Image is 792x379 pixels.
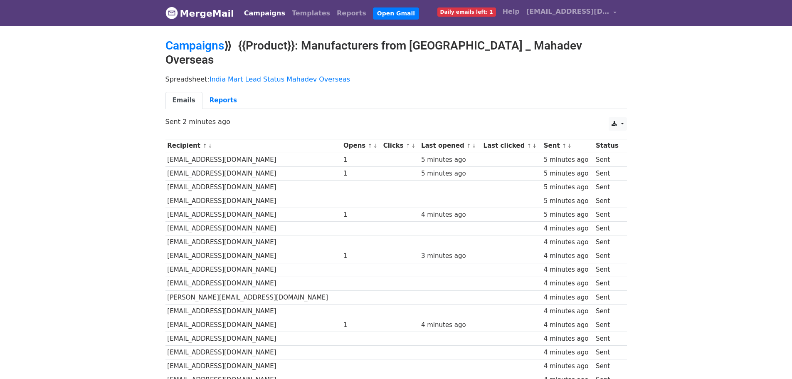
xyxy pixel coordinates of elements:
[165,180,342,194] td: [EMAIL_ADDRESS][DOMAIN_NAME]
[594,222,622,235] td: Sent
[594,180,622,194] td: Sent
[373,7,419,20] a: Open Gmail
[544,210,592,220] div: 5 minutes ago
[421,320,479,330] div: 4 minutes ago
[202,143,207,149] a: ↑
[594,318,622,332] td: Sent
[544,293,592,302] div: 4 minutes ago
[544,196,592,206] div: 5 minutes ago
[466,143,471,149] a: ↑
[406,143,410,149] a: ↑
[165,92,202,109] a: Emails
[165,194,342,208] td: [EMAIL_ADDRESS][DOMAIN_NAME]
[343,251,379,261] div: 1
[594,166,622,180] td: Sent
[165,39,224,52] a: Campaigns
[594,277,622,290] td: Sent
[419,139,481,153] th: Last opened
[165,153,342,166] td: [EMAIL_ADDRESS][DOMAIN_NAME]
[542,139,594,153] th: Sent
[544,307,592,316] div: 4 minutes ago
[544,320,592,330] div: 4 minutes ago
[594,304,622,318] td: Sent
[499,3,523,20] a: Help
[594,235,622,249] td: Sent
[368,143,373,149] a: ↑
[594,290,622,304] td: Sent
[421,169,479,178] div: 5 minutes ago
[343,210,379,220] div: 1
[523,3,620,23] a: [EMAIL_ADDRESS][DOMAIN_NAME]
[165,139,342,153] th: Recipient
[421,155,479,165] div: 5 minutes ago
[594,332,622,346] td: Sent
[594,346,622,359] td: Sent
[165,332,342,346] td: [EMAIL_ADDRESS][DOMAIN_NAME]
[202,92,244,109] a: Reports
[289,5,333,22] a: Templates
[594,153,622,166] td: Sent
[165,208,342,222] td: [EMAIL_ADDRESS][DOMAIN_NAME]
[165,346,342,359] td: [EMAIL_ADDRESS][DOMAIN_NAME]
[165,75,627,84] p: Spreadsheet:
[165,5,234,22] a: MergeMail
[421,251,479,261] div: 3 minutes ago
[594,359,622,373] td: Sent
[594,139,622,153] th: Status
[481,139,542,153] th: Last clicked
[210,75,350,83] a: India Mart Lead Status Mahadev Overseas
[434,3,499,20] a: Daily emails left: 1
[165,290,342,304] td: [PERSON_NAME][EMAIL_ADDRESS][DOMAIN_NAME]
[165,166,342,180] td: [EMAIL_ADDRESS][DOMAIN_NAME]
[544,348,592,357] div: 4 minutes ago
[532,143,537,149] a: ↓
[165,39,627,67] h2: ⟫ {{Product}}: Manufacturers from [GEOGRAPHIC_DATA] _ Mahadev Overseas
[544,334,592,344] div: 4 minutes ago
[567,143,572,149] a: ↓
[544,155,592,165] div: 5 minutes ago
[343,320,379,330] div: 1
[165,304,342,318] td: [EMAIL_ADDRESS][DOMAIN_NAME]
[527,143,531,149] a: ↑
[373,143,377,149] a: ↓
[472,143,476,149] a: ↓
[544,183,592,192] div: 5 minutes ago
[241,5,289,22] a: Campaigns
[544,279,592,288] div: 4 minutes ago
[343,169,379,178] div: 1
[165,318,342,332] td: [EMAIL_ADDRESS][DOMAIN_NAME]
[165,277,342,290] td: [EMAIL_ADDRESS][DOMAIN_NAME]
[165,235,342,249] td: [EMAIL_ADDRESS][DOMAIN_NAME]
[343,155,379,165] div: 1
[165,117,627,126] p: Sent 2 minutes ago
[165,263,342,277] td: [EMAIL_ADDRESS][DOMAIN_NAME]
[208,143,212,149] a: ↓
[165,359,342,373] td: [EMAIL_ADDRESS][DOMAIN_NAME]
[594,194,622,208] td: Sent
[411,143,416,149] a: ↓
[421,210,479,220] div: 4 minutes ago
[526,7,609,17] span: [EMAIL_ADDRESS][DOMAIN_NAME]
[594,208,622,222] td: Sent
[165,7,178,19] img: MergeMail logo
[594,263,622,277] td: Sent
[562,143,567,149] a: ↑
[544,169,592,178] div: 5 minutes ago
[544,265,592,275] div: 4 minutes ago
[544,238,592,247] div: 4 minutes ago
[165,222,342,235] td: [EMAIL_ADDRESS][DOMAIN_NAME]
[437,7,496,17] span: Daily emails left: 1
[544,362,592,371] div: 4 minutes ago
[381,139,419,153] th: Clicks
[333,5,370,22] a: Reports
[544,224,592,233] div: 4 minutes ago
[341,139,381,153] th: Opens
[544,251,592,261] div: 4 minutes ago
[165,249,342,263] td: [EMAIL_ADDRESS][DOMAIN_NAME]
[594,249,622,263] td: Sent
